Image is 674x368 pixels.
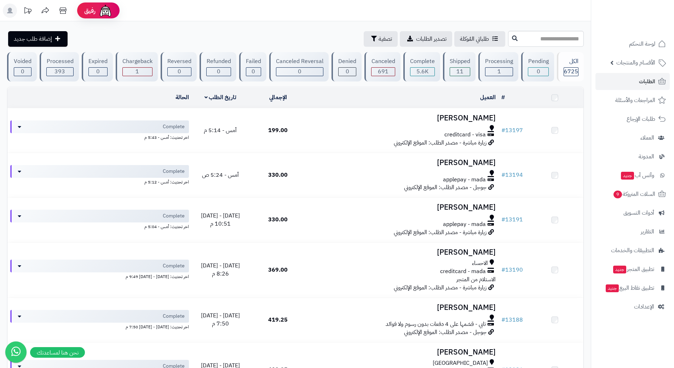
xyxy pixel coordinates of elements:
div: 0 [168,68,191,76]
span: Complete [163,213,185,220]
span: زيارة مباشرة - مصدر الطلب: الموقع الإلكتروني [394,283,486,292]
span: 199.00 [268,126,288,135]
span: 6725 [564,67,578,76]
a: أدوات التسويق [595,204,670,221]
div: Failed [246,57,261,66]
div: Expired [88,57,108,66]
span: applepay - mada [443,220,486,228]
span: 369.00 [268,266,288,274]
div: Reversed [167,57,191,66]
div: Canceled Reversal [276,57,323,66]
span: 0 [537,67,540,76]
a: Expired 0 [80,52,114,81]
span: المدونة [639,152,654,162]
div: 0 [276,68,323,76]
span: 11 [456,67,463,76]
div: 5628 [410,68,434,76]
span: 5.6K [416,67,428,76]
span: زيارة مباشرة - مصدر الطلب: الموقع الإلكتروني [394,228,486,237]
span: إضافة طلب جديد [14,35,52,43]
h3: [PERSON_NAME] [310,248,496,256]
span: أمس - 5:14 م [204,126,237,135]
a: Chargeback 1 [114,52,159,81]
a: الطلبات [595,73,670,90]
h3: [PERSON_NAME] [310,114,496,122]
span: التطبيقات والخدمات [611,245,654,255]
span: تطبيق المتجر [612,264,654,274]
div: 691 [371,68,394,76]
div: اخر تحديث: أمس - 5:43 م [10,133,189,141]
a: #13194 [501,171,523,179]
a: Shipped 11 [442,52,477,81]
span: Complete [163,168,185,175]
a: وآتس آبجديد [595,167,670,184]
span: # [501,316,505,324]
a: #13188 [501,316,523,324]
a: الكل6725 [555,52,585,81]
span: Complete [163,262,185,270]
div: 0 [246,68,261,76]
span: تصدير الطلبات [416,35,447,43]
span: 0 [178,67,181,76]
a: المراجعات والأسئلة [595,92,670,109]
span: أدوات التسويق [623,208,654,218]
span: زيارة مباشرة - مصدر الطلب: الموقع الإلكتروني [394,138,486,147]
span: جوجل - مصدر الطلب: الموقع الإلكتروني [404,183,486,192]
div: 1 [123,68,152,76]
span: # [501,266,505,274]
a: Processed 393 [38,52,80,81]
div: Processed [46,57,73,66]
span: جديد [621,172,634,180]
span: # [501,126,505,135]
span: السلات المتروكة [613,189,655,199]
a: تطبيق نقاط البيعجديد [595,279,670,296]
a: تاريخ الطلب [204,93,237,102]
span: Complete [163,313,185,320]
div: 0 [89,68,107,76]
a: تحديثات المنصة [19,4,36,19]
span: وآتس آب [620,170,654,180]
a: تطبيق المتجرجديد [595,261,670,278]
h3: [PERSON_NAME] [310,348,496,356]
span: رفيق [84,6,96,15]
span: 0 [96,67,100,76]
span: 419.25 [268,316,288,324]
span: الطلبات [639,77,655,86]
span: جديد [613,266,626,273]
span: الاحساء [472,259,488,267]
div: Shipped [450,57,470,66]
div: 0 [14,68,31,76]
span: جديد [606,284,619,292]
span: applepay - mada [443,176,486,184]
span: 0 [217,67,220,76]
div: Pending [528,57,548,66]
a: التقارير [595,223,670,240]
span: الإعدادات [634,302,654,312]
a: #13190 [501,266,523,274]
img: ai-face.png [98,4,113,18]
span: التقارير [641,227,654,237]
a: Pending 0 [520,52,555,81]
h3: [PERSON_NAME] [310,159,496,167]
div: Denied [338,57,356,66]
a: طلبات الإرجاع [595,111,670,128]
span: 0 [298,67,301,76]
span: 393 [54,67,65,76]
a: Reversed 0 [159,52,198,81]
span: 691 [378,67,388,76]
div: 11 [450,68,470,76]
a: #13197 [501,126,523,135]
a: #13191 [501,215,523,224]
a: Complete 5.6K [402,52,442,81]
span: لوحة التحكم [629,39,655,49]
button: تصفية [364,31,398,47]
a: # [501,93,505,102]
span: # [501,171,505,179]
a: لوحة التحكم [595,35,670,52]
h3: [PERSON_NAME] [310,304,496,312]
div: اخر تحديث: [DATE] - [DATE] 9:49 م [10,272,189,280]
h3: [PERSON_NAME] [310,203,496,211]
a: السلات المتروكة9 [595,186,670,203]
a: Failed 0 [238,52,268,81]
span: جوجل - مصدر الطلب: الموقع الإلكتروني [404,328,486,336]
